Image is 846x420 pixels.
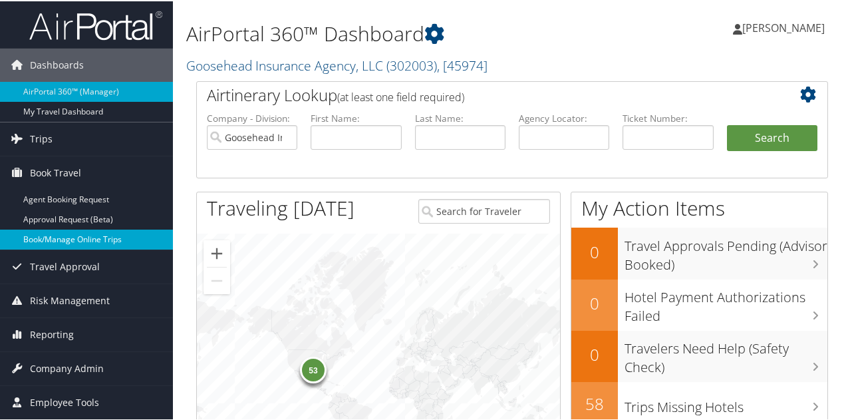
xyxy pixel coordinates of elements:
a: 0Hotel Payment Authorizations Failed [571,278,827,329]
h1: AirPortal 360™ Dashboard [186,19,621,47]
span: Travel Approval [30,249,100,282]
label: Company - Division: [207,110,297,124]
span: Company Admin [30,351,104,384]
a: [PERSON_NAME] [733,7,838,47]
span: [PERSON_NAME] [742,19,825,34]
span: ( 302003 ) [386,55,437,73]
span: Dashboards [30,47,84,81]
h3: Travel Approvals Pending (Advisor Booked) [625,229,827,273]
h2: 0 [571,342,618,365]
h1: Traveling [DATE] [207,193,354,221]
h3: Travelers Need Help (Safety Check) [625,331,827,375]
span: (at least one field required) [337,89,464,103]
label: Agency Locator: [519,110,609,124]
button: Zoom out [204,266,230,293]
a: 0Travelers Need Help (Safety Check) [571,329,827,381]
a: 0Travel Approvals Pending (Advisor Booked) [571,226,827,278]
label: Ticket Number: [623,110,713,124]
span: Book Travel [30,155,81,188]
h2: Airtinerary Lookup [207,83,765,105]
span: Employee Tools [30,385,99,418]
input: Search for Traveler [418,198,549,222]
h3: Trips Missing Hotels [625,390,827,415]
label: Last Name: [415,110,505,124]
span: Risk Management [30,283,110,316]
h2: 0 [571,240,618,262]
div: 53 [300,355,327,382]
span: , [ 45974 ] [437,55,488,73]
h1: My Action Items [571,193,827,221]
img: airportal-logo.png [29,9,162,40]
button: Zoom in [204,239,230,266]
button: Search [727,124,817,150]
h2: 0 [571,291,618,314]
h2: 58 [571,391,618,414]
label: First Name: [311,110,401,124]
h3: Hotel Payment Authorizations Failed [625,280,827,324]
a: Goosehead Insurance Agency, LLC [186,55,488,73]
span: Reporting [30,317,74,350]
span: Trips [30,121,53,154]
